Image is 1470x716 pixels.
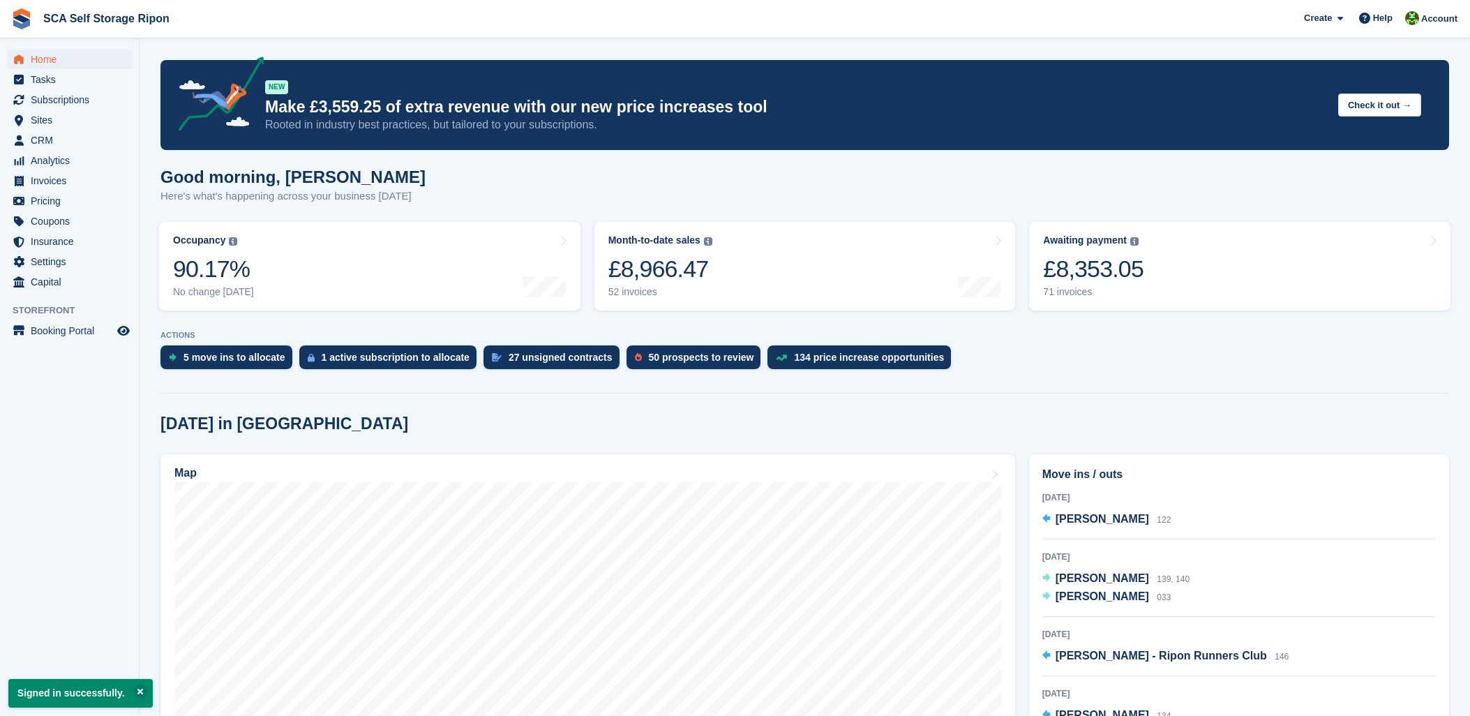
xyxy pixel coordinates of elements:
a: menu [7,151,132,170]
span: Storefront [13,304,139,318]
span: [PERSON_NAME] [1056,590,1149,602]
img: icon-info-grey-7440780725fd019a000dd9b08b2336e03edf1995a4989e88bcd33f0948082b44.svg [229,237,237,246]
span: Create [1304,11,1332,25]
a: menu [7,211,132,231]
a: menu [7,321,132,341]
img: move_ins_to_allocate_icon-fdf77a2bb77ea45bf5b3d319d69a93e2d87916cf1d5bf7949dd705db3b84f3ca.svg [169,353,177,361]
img: price-adjustments-announcement-icon-8257ccfd72463d97f412b2fc003d46551f7dbcb40ab6d574587a9cd5c0d94... [167,57,264,136]
span: Settings [31,252,114,271]
a: menu [7,50,132,69]
div: £8,353.05 [1043,255,1143,283]
span: Booking Portal [31,321,114,341]
img: prospect-51fa495bee0391a8d652442698ab0144808aea92771e9ea1ae160a38d050c398.svg [635,353,642,361]
div: [DATE] [1042,628,1436,641]
p: ACTIONS [160,331,1449,340]
span: Help [1373,11,1393,25]
span: Subscriptions [31,90,114,110]
div: No change [DATE] [173,286,254,298]
a: 1 active subscription to allocate [299,345,483,376]
span: [PERSON_NAME] [1056,513,1149,525]
img: icon-info-grey-7440780725fd019a000dd9b08b2336e03edf1995a4989e88bcd33f0948082b44.svg [704,237,712,246]
span: Coupons [31,211,114,231]
a: menu [7,272,132,292]
div: 50 prospects to review [649,352,754,363]
span: Analytics [31,151,114,170]
a: menu [7,191,132,211]
a: Preview store [115,322,132,339]
img: price_increase_opportunities-93ffe204e8149a01c8c9dc8f82e8f89637d9d84a8eef4429ea346261dce0b2c0.svg [776,355,787,361]
span: Insurance [31,232,114,251]
a: [PERSON_NAME] - Ripon Runners Club 146 [1042,648,1289,666]
span: CRM [31,130,114,150]
span: [PERSON_NAME] - Ripon Runners Club [1056,650,1267,662]
span: Invoices [31,171,114,191]
img: active_subscription_to_allocate_icon-d502201f5373d7db506a760aba3b589e785aa758c864c3986d89f69b8ff3... [308,353,315,362]
div: 52 invoices [608,286,712,298]
div: 27 unsigned contracts [509,352,613,363]
a: SCA Self Storage Ripon [38,7,175,30]
span: 122 [1157,515,1171,525]
a: Month-to-date sales £8,966.47 52 invoices [594,222,1016,311]
h2: Map [174,467,197,479]
span: Account [1421,12,1457,26]
a: menu [7,110,132,130]
a: Occupancy 90.17% No change [DATE] [159,222,580,311]
p: Signed in successfully. [8,679,153,708]
div: [DATE] [1042,491,1436,504]
div: [DATE] [1042,551,1436,563]
a: menu [7,171,132,191]
img: Kelly Neesham [1405,11,1419,25]
button: Check it out → [1338,94,1421,117]
h2: [DATE] in [GEOGRAPHIC_DATA] [160,415,408,433]
div: Awaiting payment [1043,234,1127,246]
a: [PERSON_NAME] 033 [1042,588,1171,606]
div: 90.17% [173,255,254,283]
div: NEW [265,80,288,94]
a: menu [7,70,132,89]
span: [PERSON_NAME] [1056,572,1149,584]
a: menu [7,130,132,150]
div: 134 price increase opportunities [794,352,944,363]
a: menu [7,232,132,251]
span: Capital [31,272,114,292]
span: Pricing [31,191,114,211]
a: Awaiting payment £8,353.05 71 invoices [1029,222,1450,311]
div: Occupancy [173,234,225,246]
img: contract_signature_icon-13c848040528278c33f63329250d36e43548de30e8caae1d1a13099fd9432cc5.svg [492,353,502,361]
a: [PERSON_NAME] 122 [1042,511,1171,529]
span: 033 [1157,592,1171,602]
p: Make £3,559.25 of extra revenue with our new price increases tool [265,97,1327,117]
a: 50 prospects to review [627,345,768,376]
span: Tasks [31,70,114,89]
a: [PERSON_NAME] 139, 140 [1042,570,1190,588]
h2: Move ins / outs [1042,466,1436,483]
span: 139, 140 [1157,574,1190,584]
p: Here's what's happening across your business [DATE] [160,188,426,204]
a: 5 move ins to allocate [160,345,299,376]
img: icon-info-grey-7440780725fd019a000dd9b08b2336e03edf1995a4989e88bcd33f0948082b44.svg [1130,237,1139,246]
a: menu [7,90,132,110]
div: £8,966.47 [608,255,712,283]
div: [DATE] [1042,687,1436,700]
a: 134 price increase opportunities [767,345,958,376]
img: stora-icon-8386f47178a22dfd0bd8f6a31ec36ba5ce8667c1dd55bd0f319d3a0aa187defe.svg [11,8,32,29]
h1: Good morning, [PERSON_NAME] [160,167,426,186]
p: Rooted in industry best practices, but tailored to your subscriptions. [265,117,1327,133]
span: Home [31,50,114,69]
div: 71 invoices [1043,286,1143,298]
span: 146 [1275,652,1289,662]
div: Month-to-date sales [608,234,700,246]
span: Sites [31,110,114,130]
a: 27 unsigned contracts [483,345,627,376]
div: 5 move ins to allocate [183,352,285,363]
a: menu [7,252,132,271]
div: 1 active subscription to allocate [322,352,470,363]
